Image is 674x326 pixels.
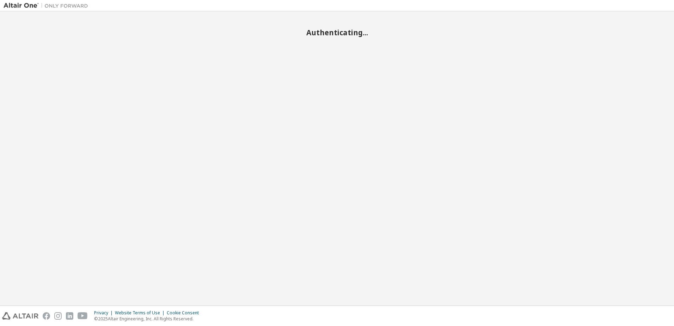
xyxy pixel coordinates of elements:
[54,312,62,320] img: instagram.svg
[2,312,38,320] img: altair_logo.svg
[167,310,203,316] div: Cookie Consent
[94,316,203,322] p: © 2025 Altair Engineering, Inc. All Rights Reserved.
[66,312,73,320] img: linkedin.svg
[4,28,670,37] h2: Authenticating...
[94,310,115,316] div: Privacy
[115,310,167,316] div: Website Terms of Use
[4,2,92,9] img: Altair One
[43,312,50,320] img: facebook.svg
[78,312,88,320] img: youtube.svg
